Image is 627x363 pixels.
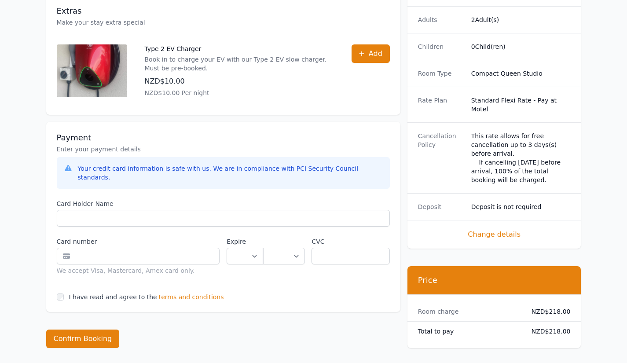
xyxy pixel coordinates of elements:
[418,307,517,316] dt: Room charge
[145,44,334,53] p: Type 2 EV Charger
[418,275,571,286] h3: Price
[57,132,390,143] h3: Payment
[471,42,571,51] dd: 0 Child(ren)
[418,132,464,184] dt: Cancellation Policy
[263,237,304,246] label: .
[46,330,120,348] button: Confirm Booking
[145,88,334,97] p: NZD$10.00 Per night
[369,48,382,59] span: Add
[57,199,390,208] label: Card Holder Name
[471,69,571,78] dd: Compact Queen Studio
[524,327,571,336] dd: NZD$218.00
[418,202,464,211] dt: Deposit
[57,145,390,154] p: Enter your payment details
[78,164,383,182] div: Your credit card information is safe with us. We are in compliance with PCI Security Council stan...
[471,132,571,184] div: This rate allows for free cancellation up to 3 days(s) before arrival. If cancelling [DATE] befor...
[418,69,464,78] dt: Room Type
[418,15,464,24] dt: Adults
[471,202,571,211] dd: Deposit is not required
[69,293,157,301] label: I have read and agree to the
[524,307,571,316] dd: NZD$218.00
[57,44,127,97] img: Type 2 EV Charger
[352,44,390,63] button: Add
[57,6,390,16] h3: Extras
[57,266,220,275] div: We accept Visa, Mastercard, Amex card only.
[145,55,334,73] p: Book in to charge your EV with our Type 2 EV slow charger. Must be pre-booked.
[418,327,517,336] dt: Total to pay
[471,15,571,24] dd: 2 Adult(s)
[57,18,390,27] p: Make your stay extra special
[159,293,224,301] span: terms and conditions
[57,237,220,246] label: Card number
[418,42,464,51] dt: Children
[418,229,571,240] span: Change details
[312,237,389,246] label: CVC
[471,96,571,114] dd: Standard Flexi Rate - Pay at Motel
[145,76,334,87] p: NZD$10.00
[418,96,464,114] dt: Rate Plan
[227,237,263,246] label: Expire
